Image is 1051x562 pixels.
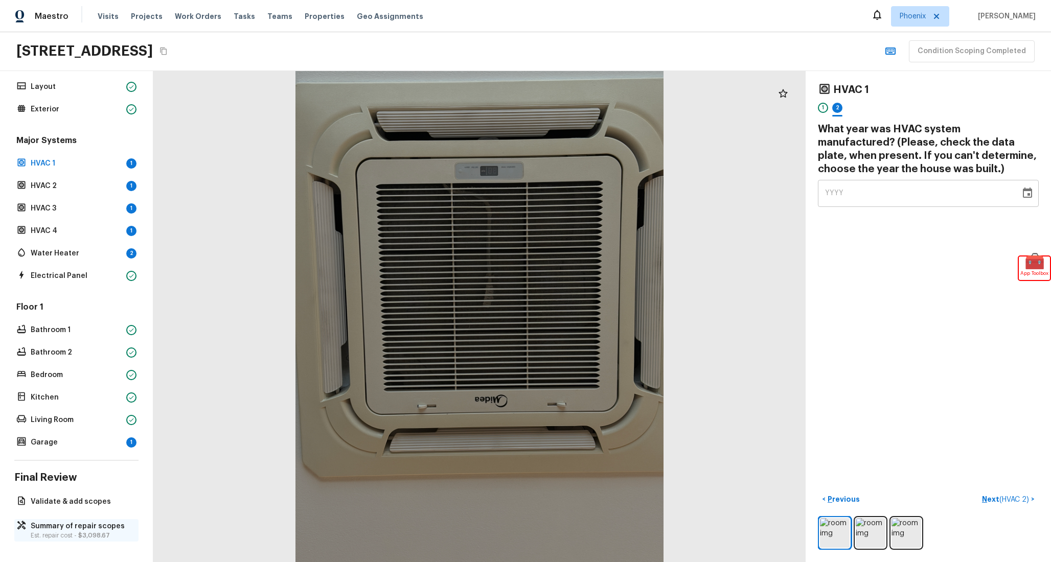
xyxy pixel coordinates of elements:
[126,226,136,236] div: 1
[14,301,139,315] h5: Floor 1
[892,518,921,548] img: room img
[131,11,163,21] span: Projects
[14,471,139,484] h4: Final Review
[31,271,122,281] p: Electrical Panel
[820,518,850,548] img: room img
[833,83,869,97] h4: HVAC 1
[832,103,842,113] div: 2
[31,531,132,540] p: Est. repair cost -
[31,415,122,425] p: Living Room
[126,248,136,259] div: 2
[856,518,885,548] img: room img
[126,181,136,191] div: 1
[234,13,255,20] span: Tasks
[126,158,136,169] div: 1
[357,11,423,21] span: Geo Assignments
[825,190,844,197] span: Year
[31,370,122,380] p: Bedroom
[31,325,122,335] p: Bathroom 1
[900,11,926,21] span: Phoenix
[35,11,68,21] span: Maestro
[1019,256,1050,267] span: 🧰
[305,11,345,21] span: Properties
[982,494,1031,505] p: Next
[978,491,1039,508] button: Next(HVAC 2)>
[31,158,122,169] p: HVAC 1
[31,521,132,531] p: Summary of repair scopes
[98,11,119,21] span: Visits
[31,203,122,214] p: HVAC 3
[31,392,122,403] p: Kitchen
[157,44,170,58] button: Copy Address
[31,437,122,448] p: Garage
[818,123,1039,176] h4: What year was HVAC system manufactured? (Please, check the data plate, when present. If you can't...
[31,248,122,259] p: Water Heater
[999,496,1029,503] span: ( HVAC 2 )
[31,181,122,191] p: HVAC 2
[31,82,122,92] p: Layout
[1017,183,1038,203] button: Choose date
[818,491,864,508] button: <Previous
[14,135,139,148] h5: Major Systems
[267,11,292,21] span: Teams
[1020,268,1048,278] span: App Toolbox
[175,11,221,21] span: Work Orders
[31,226,122,236] p: HVAC 4
[826,494,860,504] p: Previous
[126,203,136,214] div: 1
[31,497,132,507] p: Validate & add scopes
[818,103,828,113] div: 1
[974,11,1036,21] span: [PERSON_NAME]
[78,532,110,538] span: $3,098.67
[1019,256,1050,280] div: 🧰App Toolbox
[31,347,122,358] p: Bathroom 2
[126,437,136,448] div: 1
[31,104,122,114] p: Exterior
[16,42,153,60] h2: [STREET_ADDRESS]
